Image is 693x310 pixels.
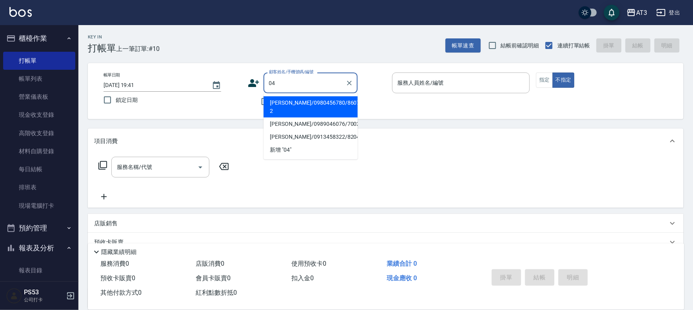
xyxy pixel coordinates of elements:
[604,5,620,20] button: save
[3,142,75,160] a: 材料自購登錄
[196,289,237,296] span: 紅利點數折抵 0
[3,124,75,142] a: 高階收支登錄
[6,288,22,304] img: Person
[100,260,129,267] span: 服務消費 0
[116,44,160,54] span: 上一筆訂單:#10
[9,7,32,17] img: Logo
[624,5,650,21] button: AT3
[3,218,75,238] button: 預約管理
[264,131,358,143] li: [PERSON_NAME]/0913458322/820413
[24,296,64,303] p: 公司打卡
[3,238,75,258] button: 報表及分析
[3,106,75,124] a: 現金收支登錄
[344,78,355,89] button: Clear
[88,34,116,40] h2: Key In
[24,288,64,296] h5: PS53
[264,118,358,131] li: [PERSON_NAME]/0989046076/700215
[104,79,204,92] input: YYYY/MM/DD hh:mm
[269,69,314,75] label: 顧客姓名/手機號碼/編號
[100,289,142,296] span: 其他付款方式 0
[536,73,553,88] button: 指定
[291,260,326,267] span: 使用預收卡 0
[3,52,75,70] a: 打帳單
[501,42,539,50] span: 結帳前確認明細
[94,137,118,145] p: 項目消費
[94,238,124,247] p: 預收卡販賣
[264,143,358,156] li: 新增 "04"
[194,161,207,174] button: Open
[3,70,75,88] a: 帳單列表
[446,38,481,53] button: 帳單速查
[207,76,226,95] button: Choose date, selected date is 2025-10-13
[264,96,358,118] li: [PERSON_NAME]/0980456780/860712-2
[88,214,684,233] div: 店販銷售
[116,96,138,104] span: 鎖定日期
[94,219,118,228] p: 店販銷售
[3,28,75,49] button: 櫃檯作業
[88,129,684,154] div: 項目消費
[196,274,231,282] span: 會員卡販賣 0
[104,72,120,78] label: 帳單日期
[3,88,75,106] a: 營業儀表板
[100,274,135,282] span: 預收卡販賣 0
[3,261,75,279] a: 報表目錄
[88,233,684,252] div: 預收卡販賣
[653,5,684,20] button: 登出
[101,248,136,256] p: 隱藏業績明細
[291,274,314,282] span: 扣入金 0
[3,279,75,297] a: 店家日報表
[636,8,647,18] div: AT3
[557,42,590,50] span: 連續打單結帳
[3,178,75,196] a: 排班表
[3,197,75,215] a: 現場電腦打卡
[88,43,116,54] h3: 打帳單
[196,260,225,267] span: 店販消費 0
[553,73,575,88] button: 不指定
[3,160,75,178] a: 每日結帳
[387,260,417,267] span: 業績合計 0
[387,274,417,282] span: 現金應收 0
